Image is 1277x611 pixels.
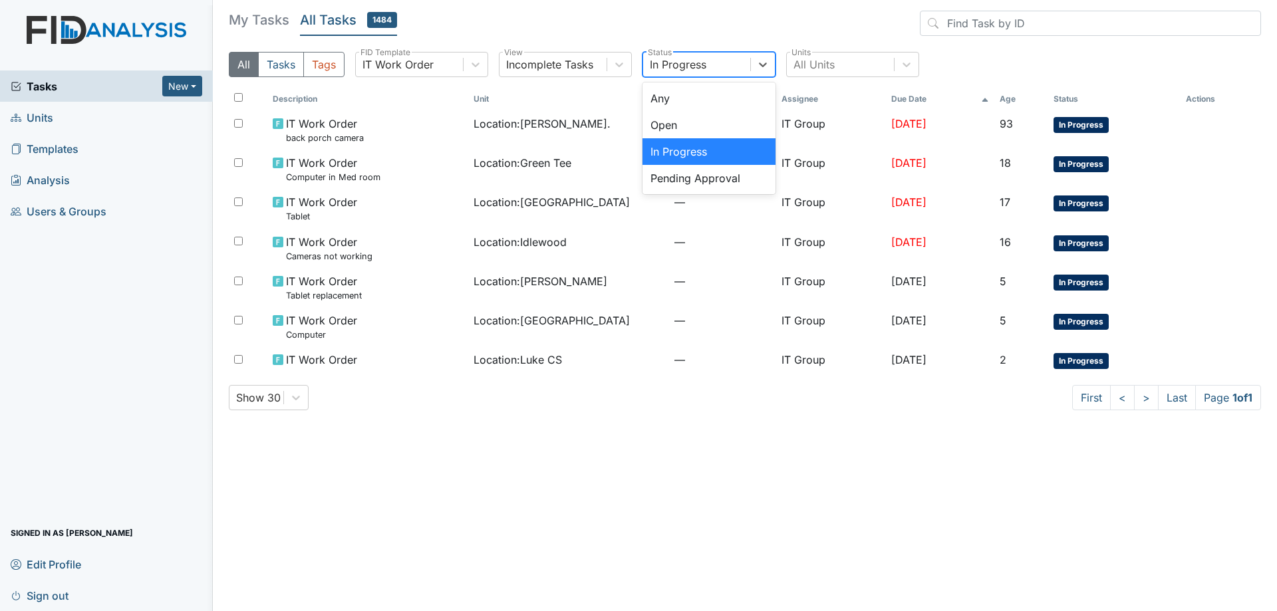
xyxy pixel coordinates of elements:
span: Edit Profile [11,554,81,574]
button: Tags [303,52,345,77]
input: Toggle All Rows Selected [234,93,243,102]
span: In Progress [1054,314,1109,330]
a: Last [1158,385,1196,410]
span: IT Work Order back porch camera [286,116,364,144]
h5: All Tasks [300,11,397,29]
span: [DATE] [891,353,926,366]
span: In Progress [1054,235,1109,251]
span: Location : Idlewood [474,234,567,250]
span: 18 [1000,156,1011,170]
small: Computer in Med room [286,171,380,183]
th: Toggle SortBy [267,88,468,110]
a: < [1110,385,1135,410]
span: Templates [11,138,78,159]
span: In Progress [1054,117,1109,133]
small: back porch camera [286,132,364,144]
small: Tablet replacement [286,289,362,302]
span: Units [11,107,53,128]
span: Users & Groups [11,201,106,221]
div: Type filter [229,52,345,77]
span: In Progress [1054,353,1109,369]
th: Toggle SortBy [886,88,994,110]
th: Toggle SortBy [468,88,669,110]
small: Computer [286,328,357,341]
div: All Units [793,57,835,72]
span: 93 [1000,117,1013,130]
span: [DATE] [891,314,926,327]
div: Incomplete Tasks [506,57,593,72]
small: Cameras not working [286,250,372,263]
div: In Progress [650,57,706,72]
input: Find Task by ID [920,11,1261,36]
div: Pending Approval [642,165,776,191]
span: [DATE] [891,156,926,170]
span: 17 [1000,195,1010,209]
span: Analysis [11,170,70,190]
span: IT Work Order Cameras not working [286,234,372,263]
span: — [674,312,771,328]
button: Tasks [258,52,304,77]
span: 5 [1000,275,1006,288]
span: Page [1195,385,1261,410]
span: [DATE] [891,275,926,288]
span: 2 [1000,353,1006,366]
td: IT Group [776,229,886,268]
a: First [1072,385,1111,410]
span: Location : [GEOGRAPHIC_DATA] [474,194,630,210]
span: [DATE] [891,117,926,130]
span: Location : Green Tee [474,155,571,171]
span: IT Work Order Computer in Med room [286,155,380,183]
span: Location : [PERSON_NAME]. [474,116,611,132]
div: Any [642,85,776,112]
span: 16 [1000,235,1011,249]
span: — [674,273,771,289]
span: In Progress [1054,275,1109,291]
span: 1484 [367,12,397,28]
td: IT Group [776,307,886,346]
a: > [1134,385,1159,410]
h5: My Tasks [229,11,289,29]
td: IT Group [776,110,886,150]
span: [DATE] [891,235,926,249]
td: IT Group [776,150,886,189]
span: Signed in as [PERSON_NAME] [11,523,133,543]
small: Tablet [286,210,357,223]
span: IT Work Order Computer [286,312,357,341]
div: Show 30 [236,390,281,406]
td: IT Group [776,189,886,228]
nav: task-pagination [1072,385,1261,410]
span: — [674,234,771,250]
span: [DATE] [891,195,926,209]
span: — [674,194,771,210]
th: Toggle SortBy [1048,88,1181,110]
span: In Progress [1054,195,1109,211]
th: Actions [1181,88,1247,110]
span: Location : [GEOGRAPHIC_DATA] [474,312,630,328]
span: IT Work Order Tablet replacement [286,273,362,302]
span: In Progress [1054,156,1109,172]
a: Tasks [11,78,162,94]
strong: 1 of 1 [1232,391,1252,404]
span: — [674,352,771,368]
td: IT Group [776,268,886,307]
span: Location : Luke CS [474,352,562,368]
button: All [229,52,259,77]
div: IT Work Order [362,57,434,72]
span: Location : [PERSON_NAME] [474,273,607,289]
span: 5 [1000,314,1006,327]
th: Assignee [776,88,886,110]
button: New [162,76,202,96]
td: IT Group [776,346,886,374]
th: Toggle SortBy [994,88,1048,110]
div: Open [642,112,776,138]
span: IT Work Order Tablet [286,194,357,223]
div: In Progress [642,138,776,165]
span: Sign out [11,585,69,606]
span: IT Work Order [286,352,357,368]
